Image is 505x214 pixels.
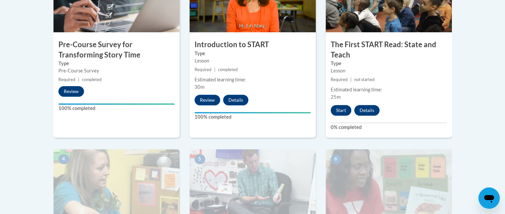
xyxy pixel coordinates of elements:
[58,103,175,105] div: Your progress
[195,113,311,121] label: 100% completed
[331,94,341,100] span: 25m
[82,77,102,82] span: completed
[478,187,500,209] iframe: Button to launch messaging window
[195,154,205,164] span: 5
[78,77,79,82] span: |
[331,86,447,93] div: Estimated learning time:
[58,67,175,74] div: Pre-Course Survey
[331,60,447,67] label: Type
[354,105,379,116] button: Details
[331,105,351,116] button: Start
[326,40,452,60] h3: The First START Read: State and Teach
[58,77,75,82] span: Required
[218,67,238,72] span: completed
[58,105,175,112] label: 100% completed
[350,77,352,82] span: |
[331,77,348,82] span: Required
[195,84,205,90] span: 30m
[195,50,311,57] label: Type
[195,76,311,83] div: Estimated learning time:
[331,154,341,164] span: 6
[195,112,311,113] div: Your progress
[331,67,447,74] div: Lesson
[58,154,69,164] span: 4
[195,57,311,64] div: Lesson
[58,60,175,67] label: Type
[354,77,375,82] span: not started
[214,67,215,72] span: |
[190,40,316,50] h3: Introduction to START
[331,124,447,131] label: 0% completed
[195,95,220,105] button: Review
[223,95,248,105] button: Details
[58,86,84,97] button: Review
[195,67,211,72] span: Required
[53,40,180,60] h3: Pre-Course Survey for Transforming Story Time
